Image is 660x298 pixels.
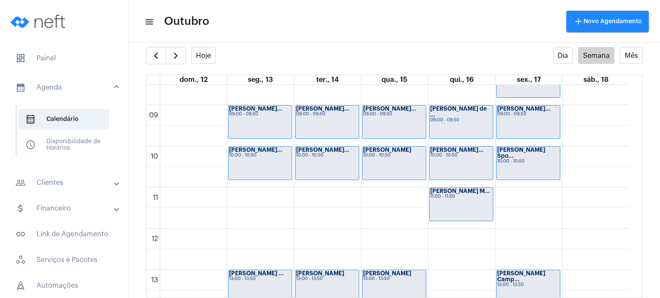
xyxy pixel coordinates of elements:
span: sidenav icon [15,53,26,63]
strong: [PERSON_NAME]... [430,147,483,153]
div: 13:00 - 13:50 [497,283,559,287]
div: 09:00 - 09:50 [296,112,358,117]
strong: [PERSON_NAME]... [296,106,349,111]
span: Outubro [164,15,209,28]
a: 12 de outubro de 2025 [178,75,209,84]
a: 13 de outubro de 2025 [246,75,275,84]
mat-expansion-panel-header: sidenav iconClientes [5,172,128,193]
button: Semana [578,47,614,64]
img: logo-neft-novo-2.png [7,4,71,39]
button: Próximo Semana [166,47,186,64]
mat-icon: sidenav icon [144,17,153,27]
span: Calendário [18,109,109,129]
a: 15 de outubro de 2025 [380,75,409,84]
button: Novo Agendamento [566,11,649,32]
div: 10:00 - 10:50 [363,153,425,158]
a: 14 de outubro de 2025 [315,75,340,84]
strong: [PERSON_NAME]... [296,147,349,153]
div: sidenav iconAgenda [5,101,128,167]
strong: [PERSON_NAME] Camp... [497,271,545,282]
strong: [PERSON_NAME] M... [430,188,490,194]
span: Novo Agendamento [573,18,642,24]
div: 11 [151,194,160,202]
div: 13:00 - 13:50 [363,277,425,281]
mat-icon: sidenav icon [15,82,26,93]
mat-panel-title: Financeiro [15,203,115,214]
mat-icon: sidenav icon [15,203,26,214]
span: sidenav icon [25,140,36,150]
div: 11:00 - 11:50 [430,194,492,199]
span: sidenav icon [25,114,36,124]
span: Disponibilidade de Horários [18,135,109,155]
a: 17 de outubro de 2025 [515,75,543,84]
a: 16 de outubro de 2025 [448,75,475,84]
strong: [PERSON_NAME] ... [229,271,284,276]
div: 10 [149,153,160,160]
button: Mês [620,47,643,64]
mat-icon: add [573,16,584,27]
span: Link de Agendamento [9,224,120,244]
span: sidenav icon [15,255,26,265]
a: 18 de outubro de 2025 [582,75,610,84]
strong: [PERSON_NAME]... [497,106,550,111]
mat-icon: sidenav icon [15,178,26,188]
strong: [PERSON_NAME]... [229,106,282,111]
div: 13:00 - 13:50 [229,277,291,281]
strong: [PERSON_NAME]... [363,106,416,111]
span: Serviços e Pacotes [9,250,120,270]
div: 12 [150,235,160,243]
div: 13:00 - 13:50 [296,277,358,281]
div: 09:00 - 09:50 [363,112,425,117]
div: 10:00 - 10:50 [296,153,358,158]
div: 10:00 - 10:50 [430,153,492,158]
mat-panel-title: Clientes [15,178,115,188]
strong: [PERSON_NAME] Spo... [497,147,545,159]
strong: [PERSON_NAME] [296,271,344,276]
span: Automações [9,275,120,296]
strong: [PERSON_NAME] [363,147,411,153]
span: Painel [9,48,120,69]
mat-expansion-panel-header: sidenav iconAgenda [5,74,128,101]
div: 10:00 - 10:50 [497,159,559,164]
button: Hoje [191,47,216,64]
div: 10:00 - 10:50 [229,153,291,158]
div: 09 [147,111,160,119]
mat-panel-title: Agenda [15,82,115,93]
strong: [PERSON_NAME]... [229,147,282,153]
div: 09:00 - 09:50 [430,118,492,123]
div: 09:00 - 09:50 [497,112,559,117]
span: sidenav icon [15,280,26,291]
button: Semana Anterior [146,47,166,64]
div: 13 [150,276,160,284]
div: 09:00 - 09:50 [229,112,291,117]
mat-expansion-panel-header: sidenav iconFinanceiro [5,198,128,219]
mat-icon: sidenav icon [15,229,26,239]
strong: [PERSON_NAME] de ... [430,106,487,117]
strong: [PERSON_NAME] [363,271,411,276]
button: Dia [553,47,573,64]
